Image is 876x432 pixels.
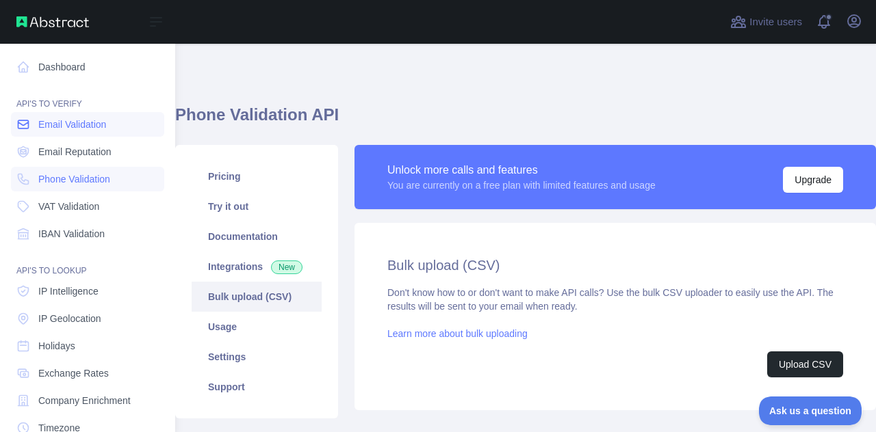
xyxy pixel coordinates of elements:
[759,396,862,425] iframe: Toggle Customer Support
[38,200,99,213] span: VAT Validation
[16,16,89,27] img: Abstract API
[192,252,322,282] a: Integrations New
[387,328,528,339] a: Learn more about bulk uploading
[11,82,164,109] div: API'S TO VERIFY
[11,167,164,191] a: Phone Validation
[749,14,802,30] span: Invite users
[192,312,322,342] a: Usage
[192,372,322,402] a: Support
[387,162,656,178] div: Unlock more calls and features
[38,394,131,407] span: Company Enrichment
[192,282,322,312] a: Bulk upload (CSV)
[387,178,656,192] div: You are currently on a free plan with limited features and usage
[175,104,876,137] h1: Phone Validation API
[11,388,164,413] a: Company Enrichment
[192,342,322,372] a: Settings
[767,351,843,377] button: Upload CSV
[387,286,843,377] div: Don't know how to or don't want to make API calls? Use the bulk CSV uploader to easily use the AP...
[11,139,164,164] a: Email Reputation
[38,227,105,241] span: IBAN Validation
[11,249,164,276] div: API'S TO LOOKUP
[192,161,322,191] a: Pricing
[38,339,75,353] span: Holidays
[783,167,843,193] button: Upgrade
[192,221,322,252] a: Documentation
[271,260,302,274] span: New
[11,306,164,331] a: IP Geolocation
[11,334,164,358] a: Holidays
[387,256,843,275] h2: Bulk upload (CSV)
[38,118,106,131] span: Email Validation
[192,191,322,221] a: Try it out
[11,55,164,79] a: Dashboard
[11,112,164,137] a: Email Validation
[38,366,109,380] span: Exchange Rates
[11,221,164,246] a: IBAN Validation
[38,145,112,159] span: Email Reputation
[38,312,101,325] span: IP Geolocation
[38,284,99,298] span: IP Intelligence
[11,361,164,386] a: Exchange Rates
[11,194,164,219] a: VAT Validation
[727,11,805,33] button: Invite users
[38,172,110,186] span: Phone Validation
[11,279,164,303] a: IP Intelligence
